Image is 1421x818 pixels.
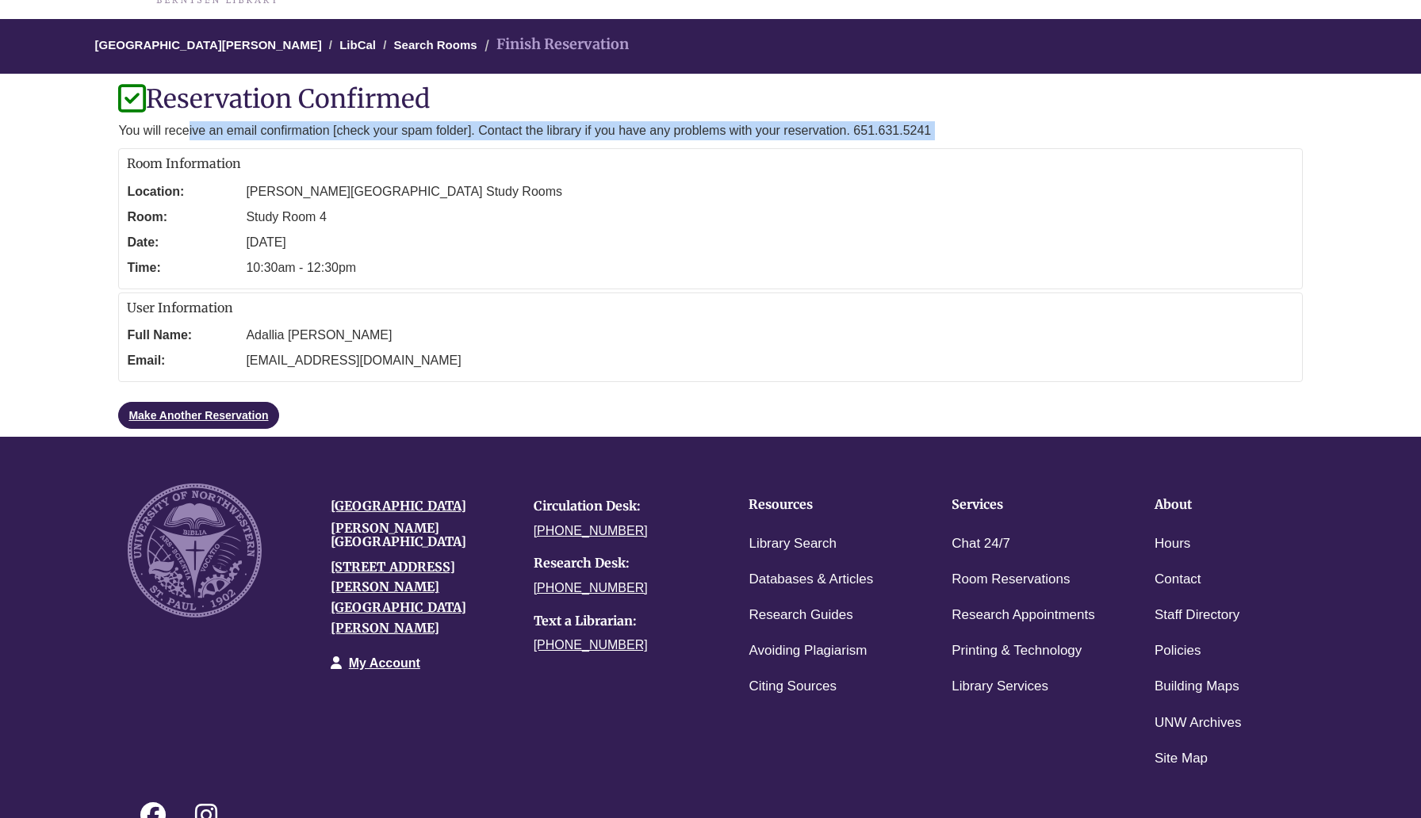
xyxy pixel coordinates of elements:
a: [PHONE_NUMBER] [534,524,648,537]
h4: About [1155,498,1308,512]
dd: [EMAIL_ADDRESS][DOMAIN_NAME] [246,348,1293,373]
h4: Circulation Desk: [534,499,713,514]
h1: Reservation Confirmed [118,86,1302,113]
a: Databases & Articles [749,568,873,591]
dd: [PERSON_NAME][GEOGRAPHIC_DATA] Study Rooms [246,179,1293,204]
a: Building Maps [1155,675,1239,698]
a: My Account [349,656,420,670]
a: Avoiding Plagiarism [749,640,867,663]
a: [PHONE_NUMBER] [534,638,648,652]
a: Library Search [749,533,837,556]
h4: [PERSON_NAME][GEOGRAPHIC_DATA] [331,522,510,549]
a: Contact [1155,568,1201,591]
a: Chat 24/7 [952,533,1010,556]
a: Library Services [952,675,1048,698]
a: [GEOGRAPHIC_DATA][PERSON_NAME] [95,38,322,52]
dt: Date: [127,230,238,255]
a: Citing Sources [749,675,837,698]
h4: Services [952,498,1105,512]
a: Room Reservations [952,568,1070,591]
dt: Room: [127,204,238,230]
a: Printing & Technology [952,640,1082,663]
a: Research Guides [749,604,852,627]
a: Site Map [1155,747,1208,770]
a: LibCal [339,38,376,52]
a: Policies [1155,640,1201,663]
h2: Room Information [127,157,1293,171]
a: Make Another Reservation [118,402,278,429]
nav: Breadcrumb [118,19,1302,74]
dt: Location: [127,179,238,204]
a: [PHONE_NUMBER] [534,581,648,594]
dt: Time: [127,255,238,281]
dd: Adallia [PERSON_NAME] [246,323,1293,348]
h4: Research Desk: [534,556,713,571]
a: [STREET_ADDRESS][PERSON_NAME][GEOGRAPHIC_DATA][PERSON_NAME] [331,559,466,636]
h4: Resources [749,498,902,512]
dd: [DATE] [246,230,1293,255]
a: [GEOGRAPHIC_DATA] [331,498,466,514]
p: You will receive an email confirmation [check your spam folder]. Contact the library if you have ... [118,121,1302,140]
dt: Email: [127,348,238,373]
img: UNW seal [128,484,262,617]
dd: 10:30am - 12:30pm [246,255,1293,281]
a: Staff Directory [1155,604,1239,627]
h2: User Information [127,301,1293,315]
dt: Full Name: [127,323,238,348]
dd: Study Room 4 [246,204,1293,230]
li: Finish Reservation [481,33,629,56]
h4: Text a Librarian: [534,614,713,629]
a: Search Rooms [394,38,477,52]
a: Research Appointments [952,604,1095,627]
a: Hours [1155,533,1190,556]
a: UNW Archives [1155,712,1242,735]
